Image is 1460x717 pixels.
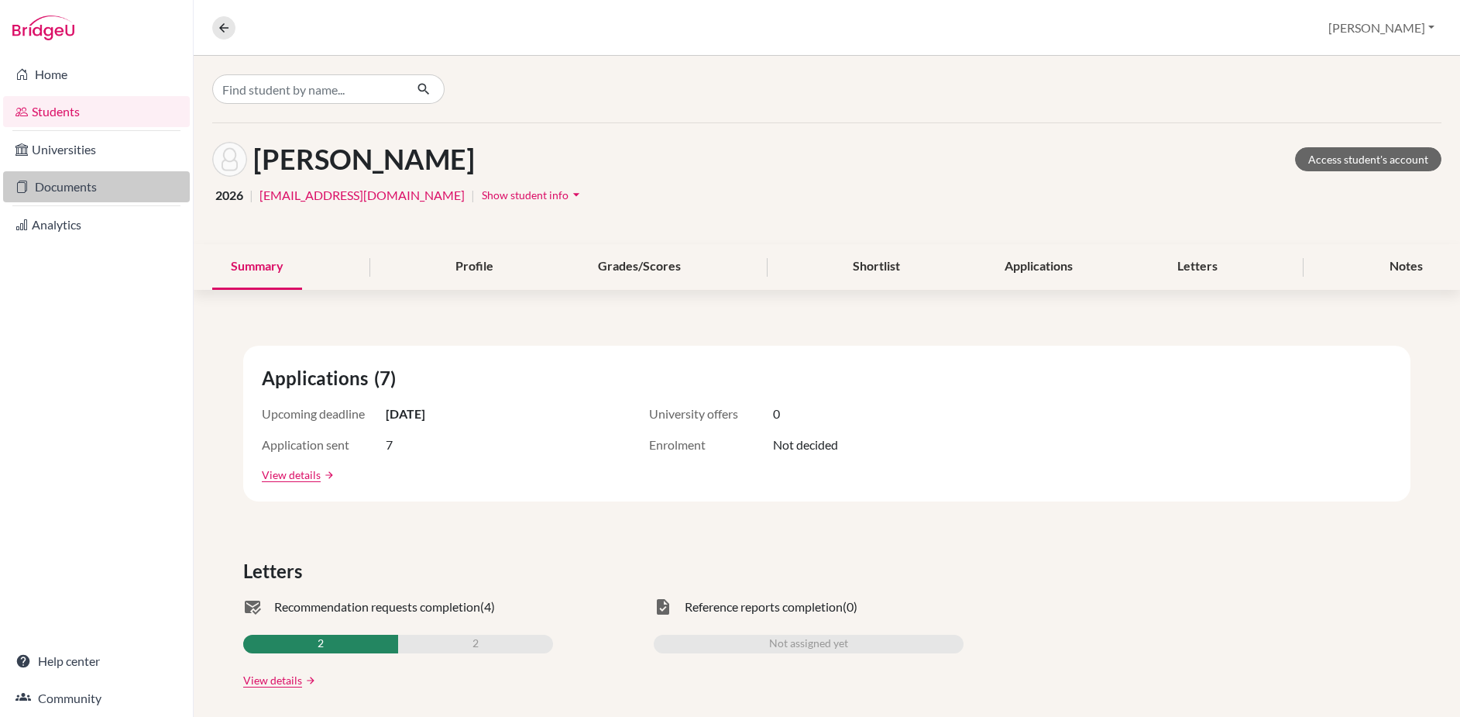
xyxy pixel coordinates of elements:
[1295,147,1441,171] a: Access student's account
[262,467,321,483] a: View details
[773,405,780,423] span: 0
[321,470,335,481] a: arrow_forward
[649,436,773,454] span: Enrolment
[480,598,495,616] span: (4)
[374,364,402,392] span: (7)
[302,675,316,686] a: arrow_forward
[3,683,190,714] a: Community
[386,436,393,454] span: 7
[3,209,190,240] a: Analytics
[249,186,253,205] span: |
[472,635,479,653] span: 2
[274,598,480,616] span: Recommendation requests completion
[253,143,475,176] h1: [PERSON_NAME]
[262,436,386,454] span: Application sent
[212,244,302,290] div: Summary
[834,244,919,290] div: Shortlist
[654,598,672,616] span: task
[1371,244,1441,290] div: Notes
[579,244,699,290] div: Grades/Scores
[773,436,838,454] span: Not decided
[649,405,773,423] span: University offers
[3,96,190,127] a: Students
[243,598,262,616] span: mark_email_read
[471,186,475,205] span: |
[3,171,190,202] a: Documents
[986,244,1091,290] div: Applications
[481,183,585,207] button: Show student infoarrow_drop_down
[1159,244,1236,290] div: Letters
[243,557,308,585] span: Letters
[243,672,302,688] a: View details
[3,646,190,677] a: Help center
[212,142,247,177] img: Avery Newmark's avatar
[482,188,569,202] span: Show student info
[685,598,843,616] span: Reference reports completion
[3,134,190,165] a: Universities
[386,405,425,423] span: [DATE]
[769,635,848,653] span: Not assigned yet
[12,16,74,40] img: Bridge-U
[212,74,404,104] input: Find student by name...
[318,635,324,653] span: 2
[262,405,386,423] span: Upcoming deadline
[262,364,374,392] span: Applications
[569,187,584,202] i: arrow_drop_down
[843,598,857,616] span: (0)
[437,244,512,290] div: Profile
[1321,13,1441,43] button: [PERSON_NAME]
[259,186,465,205] a: [EMAIL_ADDRESS][DOMAIN_NAME]
[3,59,190,90] a: Home
[215,186,243,205] span: 2026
